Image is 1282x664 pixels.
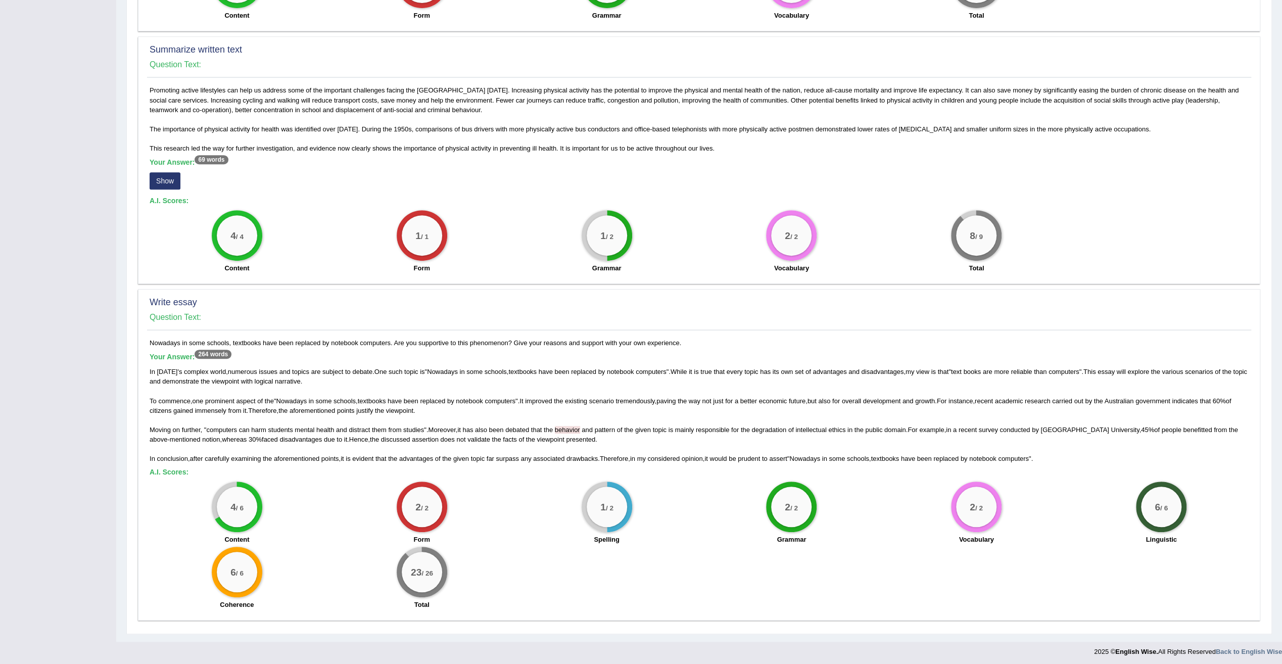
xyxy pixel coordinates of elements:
[937,368,948,375] span: that
[184,368,208,375] span: complex
[600,229,606,241] big: 1
[740,397,757,405] span: better
[249,436,256,443] span: 30
[694,368,698,375] span: is
[356,407,373,414] span: justify
[358,397,386,405] span: textbooks
[1141,426,1148,434] span: 45
[624,426,633,434] span: the
[341,455,344,462] span: it
[828,426,845,434] span: ethics
[863,397,900,405] span: development
[231,455,261,462] span: examining
[150,313,1249,322] h4: Question Text:
[346,455,350,462] span: is
[399,455,433,462] span: advantages
[370,436,379,443] span: the
[415,229,421,241] big: 1
[919,426,944,434] span: example
[615,397,654,405] span: tremendously
[704,455,708,462] span: it
[531,426,542,434] span: that
[182,426,201,434] span: further
[847,426,852,434] span: in
[582,426,593,434] span: and
[150,353,231,361] b: Your Answer:
[762,455,768,462] span: to
[349,436,368,443] span: Hence
[533,455,564,462] span: associated
[344,436,348,443] span: it
[150,298,1249,308] h2: Write essay
[785,229,790,241] big: 2
[795,368,803,375] span: set
[403,426,424,434] span: studies
[635,426,651,434] span: given
[265,397,274,405] span: the
[702,397,711,405] span: not
[865,426,882,434] span: public
[147,338,1251,615] div: Nowadays in some schools, textbooks have been replaced by notebook computers. Are you supportive ...
[1229,426,1238,434] span: the
[689,397,700,405] span: way
[158,397,191,405] span: commence
[456,397,483,405] span: notebook
[592,11,622,20] label: Grammar
[813,368,846,375] span: advantages
[1098,368,1115,375] span: essay
[462,426,473,434] span: has
[150,197,188,205] b: A.I. Scores:
[652,426,666,434] span: topic
[774,263,809,273] label: Vocabulary
[519,397,523,405] span: It
[275,377,301,385] span: narrative
[195,350,231,359] sup: 264 words
[637,455,645,462] span: my
[539,368,553,375] span: have
[210,368,226,375] span: world
[832,397,840,405] span: for
[150,407,171,414] span: citizens
[311,368,321,375] span: are
[781,368,793,375] span: own
[413,11,430,20] label: Form
[1025,397,1051,405] span: research
[595,426,615,434] span: pattern
[292,368,309,375] span: topics
[994,368,1009,375] span: more
[157,455,187,462] span: conclusion
[150,60,1249,69] h4: Question Text:
[916,368,929,375] span: view
[678,397,687,405] span: the
[435,455,441,462] span: of
[1094,397,1103,405] span: the
[995,397,1023,405] span: academic
[1085,397,1092,405] span: by
[262,436,278,443] span: faced
[1000,426,1030,434] span: conducted
[1011,368,1032,375] span: reliable
[675,426,694,434] span: mainly
[412,436,439,443] span: assertion
[959,426,977,434] span: recent
[696,426,730,434] span: responsible
[537,436,564,443] span: viewpoint
[170,436,201,443] span: mentioned
[884,426,906,434] span: domain
[222,436,247,443] span: whereas
[447,397,454,405] span: by
[453,455,469,462] span: given
[324,436,335,443] span: due
[466,368,483,375] span: some
[421,232,429,240] small: / 1
[241,377,253,385] span: with
[150,436,167,443] span: above
[173,407,193,414] span: gained
[195,155,228,164] sup: 69 words
[375,407,384,414] span: the
[656,397,676,405] span: paving
[374,368,387,375] span: One
[150,158,228,166] b: Your Answer:
[1212,397,1219,405] span: 60
[805,368,811,375] span: of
